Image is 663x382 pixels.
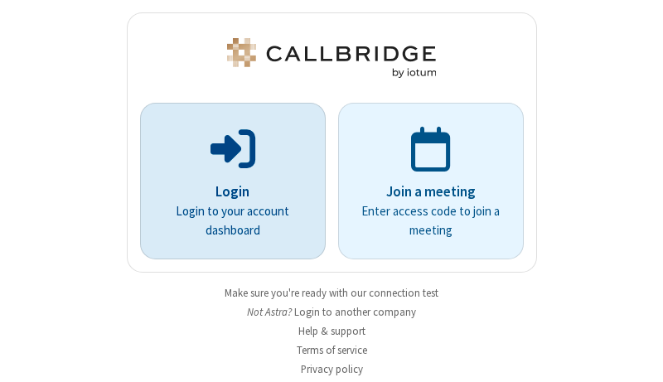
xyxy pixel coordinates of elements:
p: Join a meeting [361,181,501,203]
a: Terms of service [297,343,367,357]
p: Enter access code to join a meeting [361,202,501,239]
button: Login to another company [294,304,416,320]
li: Not Astra? [127,304,537,320]
button: LoginLogin to your account dashboard [140,103,326,259]
p: Login to your account dashboard [163,202,302,239]
a: Make sure you're ready with our connection test [225,286,438,300]
img: Astra [224,38,439,78]
a: Join a meetingEnter access code to join a meeting [338,103,524,259]
a: Privacy policy [301,362,363,376]
p: Login [163,181,302,203]
a: Help & support [298,324,365,338]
